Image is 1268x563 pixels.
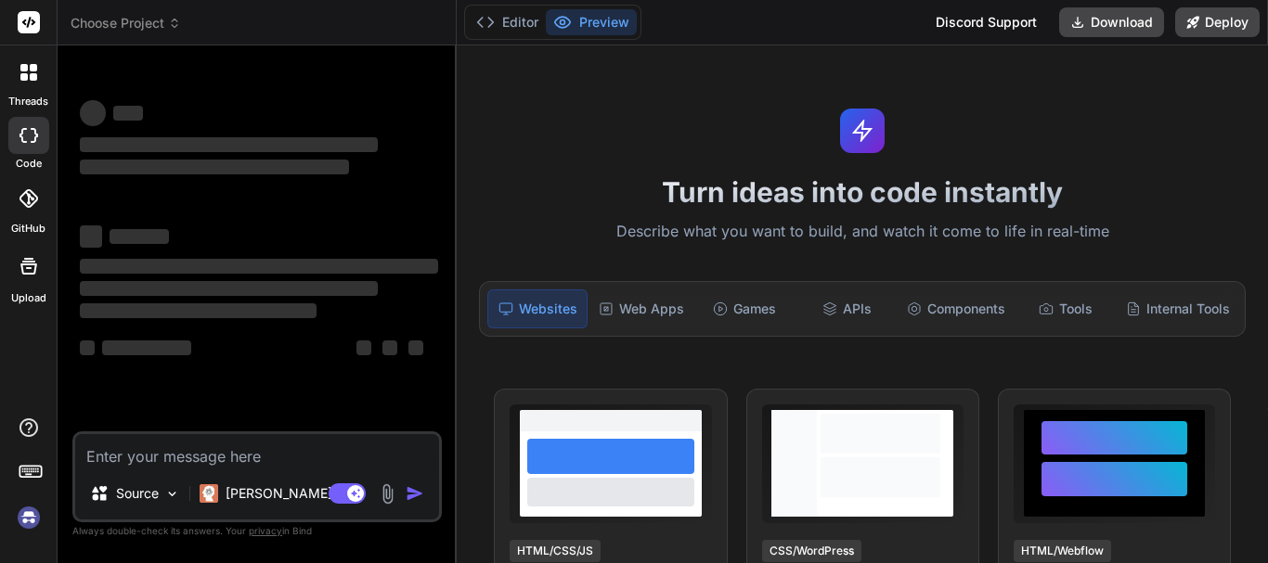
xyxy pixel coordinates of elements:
[16,156,42,172] label: code
[1175,7,1260,37] button: Deploy
[510,540,601,562] div: HTML/CSS/JS
[72,522,442,540] p: Always double-check its answers. Your in Bind
[546,9,637,35] button: Preview
[113,106,143,121] span: ‌
[249,525,282,536] span: privacy
[695,289,794,328] div: Games
[1119,289,1237,328] div: Internal Tools
[469,9,546,35] button: Editor
[1016,289,1115,328] div: Tools
[406,484,424,503] img: icon
[80,137,378,152] span: ‌
[762,540,861,562] div: CSS/WordPress
[80,225,102,248] span: ‌
[116,484,159,503] p: Source
[11,221,45,237] label: GitHub
[408,340,423,355] span: ‌
[591,289,692,328] div: Web Apps
[102,340,191,355] span: ‌
[226,484,364,503] p: [PERSON_NAME] 4 S..
[80,160,349,174] span: ‌
[110,229,169,244] span: ‌
[377,483,398,505] img: attachment
[899,289,1013,328] div: Components
[382,340,397,355] span: ‌
[11,290,46,306] label: Upload
[80,281,378,296] span: ‌
[487,289,588,328] div: Websites
[80,340,95,355] span: ‌
[200,484,218,503] img: Claude 4 Sonnet
[925,7,1048,37] div: Discord Support
[80,303,317,318] span: ‌
[468,175,1257,209] h1: Turn ideas into code instantly
[797,289,896,328] div: APIs
[468,220,1257,244] p: Describe what you want to build, and watch it come to life in real-time
[13,502,45,533] img: signin
[356,340,371,355] span: ‌
[80,259,438,274] span: ‌
[164,486,180,502] img: Pick Models
[8,94,48,109] label: threads
[1014,540,1111,562] div: HTML/Webflow
[80,100,106,126] span: ‌
[1059,7,1164,37] button: Download
[71,14,181,32] span: Choose Project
